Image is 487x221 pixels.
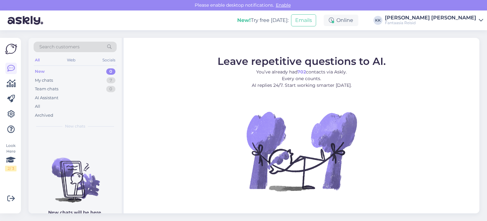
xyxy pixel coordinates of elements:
[35,95,58,101] div: AI Assistant
[291,14,316,26] button: Emails
[297,69,306,75] b: 702
[65,123,85,129] span: New chats
[324,15,358,26] div: Online
[385,15,483,25] a: [PERSON_NAME] [PERSON_NAME]Fantaasia Reisid
[35,103,40,110] div: All
[5,143,16,171] div: Look Here
[218,69,386,89] p: You’ve already had contacts via Askly. Every one counts. AI replies 24/7. Start working smarter [...
[107,77,115,84] div: 7
[34,56,41,64] div: All
[35,77,53,84] div: My chats
[39,44,80,50] span: Search customers
[29,146,122,204] img: No chats
[5,43,17,55] img: Askly Logo
[101,56,117,64] div: Socials
[385,15,476,20] div: [PERSON_NAME] [PERSON_NAME]
[274,2,293,8] span: Enable
[48,209,102,216] p: New chats will be here.
[244,94,359,208] img: No Chat active
[237,17,251,23] b: New!
[35,68,45,75] div: New
[35,86,58,92] div: Team chats
[66,56,77,64] div: Web
[106,86,115,92] div: 0
[106,68,115,75] div: 0
[218,55,386,67] span: Leave repetitive questions to AI.
[385,20,476,25] div: Fantaasia Reisid
[237,17,289,24] div: Try free [DATE]:
[373,16,382,25] div: KK
[5,166,16,171] div: 2 / 3
[35,112,53,119] div: Archived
